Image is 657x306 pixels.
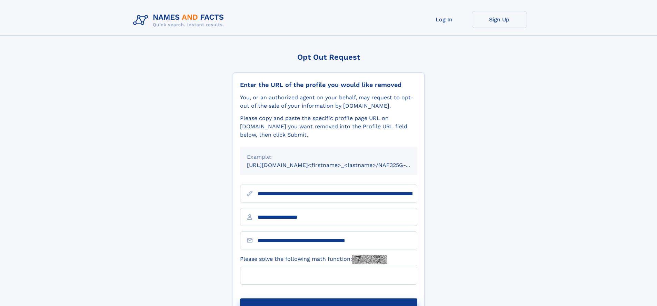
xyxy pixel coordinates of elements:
[233,53,425,61] div: Opt Out Request
[472,11,527,28] a: Sign Up
[247,162,430,168] small: [URL][DOMAIN_NAME]<firstname>_<lastname>/NAF325G-xxxxxxxx
[130,11,230,30] img: Logo Names and Facts
[240,114,417,139] div: Please copy and paste the specific profile page URL on [DOMAIN_NAME] you want removed into the Pr...
[240,93,417,110] div: You, or an authorized agent on your behalf, may request to opt-out of the sale of your informatio...
[240,255,387,264] label: Please solve the following math function:
[247,153,410,161] div: Example:
[417,11,472,28] a: Log In
[240,81,417,89] div: Enter the URL of the profile you would like removed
